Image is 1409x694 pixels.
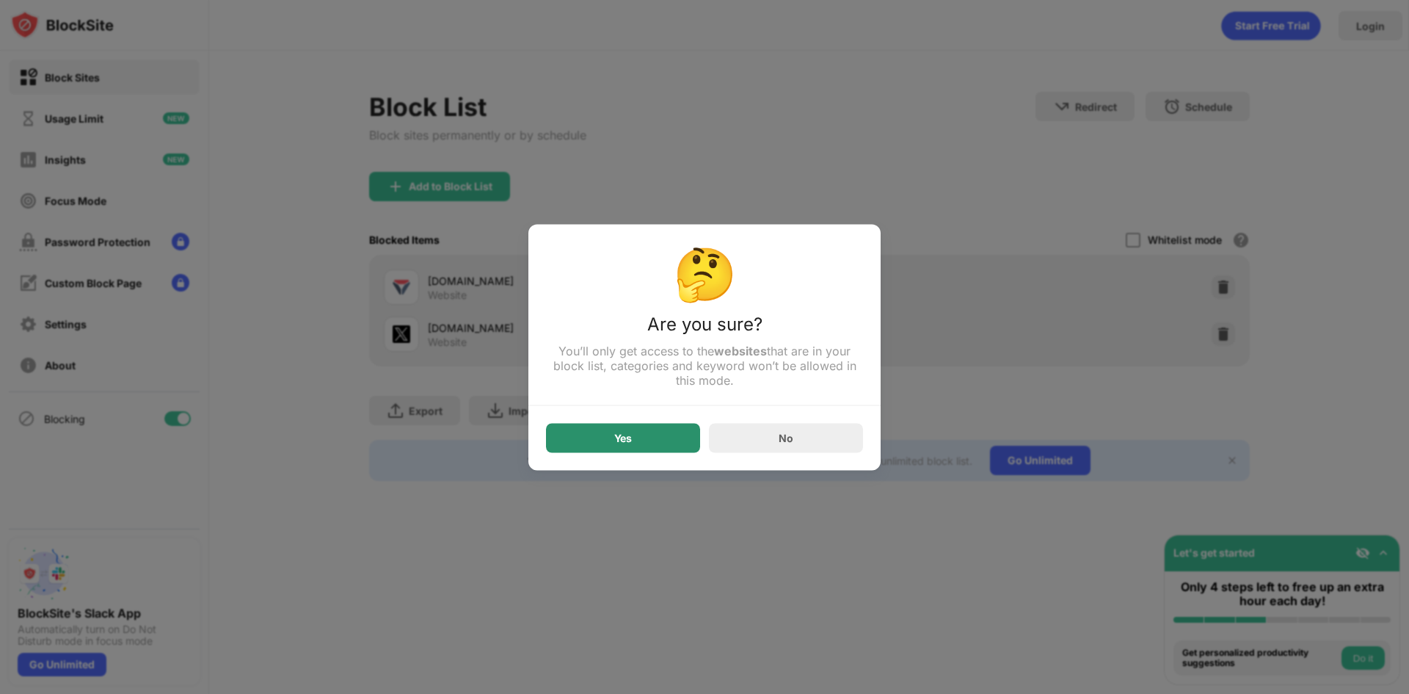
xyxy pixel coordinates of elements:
div: 🤔 [546,242,863,304]
div: Yes [614,432,632,444]
div: No [779,432,793,444]
div: Are you sure? [546,313,863,343]
div: You’ll only get access to the that are in your block list, categories and keyword won’t be allowe... [546,343,863,387]
strong: websites [714,343,767,358]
